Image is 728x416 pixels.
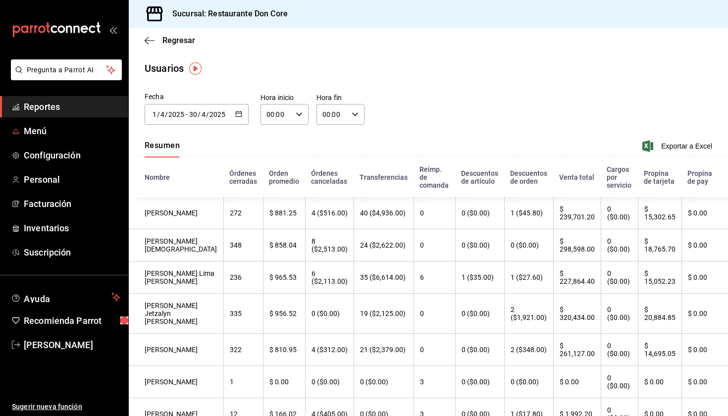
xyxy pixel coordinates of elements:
[223,334,263,366] th: 322
[263,261,305,294] th: $ 965.53
[601,294,637,334] th: 0 ($0.00)
[129,197,223,229] th: [PERSON_NAME]
[638,334,681,366] th: $ 14,695.05
[305,294,354,334] th: 0 ($0.00)
[145,141,180,157] div: navigation tabs
[24,197,120,210] span: Facturación
[414,294,455,334] th: 0
[354,197,414,229] th: 40 ($4,936.00)
[24,124,120,138] span: Menú
[553,334,601,366] th: $ 261,127.00
[24,221,120,235] span: Inventarios
[354,294,414,334] th: 19 ($2,125.00)
[198,110,201,118] span: /
[263,334,305,366] th: $ 810.95
[223,294,263,334] th: 335
[129,229,223,261] th: [PERSON_NAME][DEMOGRAPHIC_DATA]
[305,334,354,366] th: 4 ($312.00)
[223,229,263,261] th: 348
[305,229,354,261] th: 8 ($2,513.00)
[644,140,712,152] button: Exportar a Excel
[504,229,553,261] th: 0 ($0.00)
[553,157,601,197] th: Venta total
[354,334,414,366] th: 21 ($2,379.00)
[223,157,263,197] th: Órdenes cerradas
[681,157,728,197] th: Propina de pay
[223,366,263,398] th: 1
[27,65,106,75] span: Pregunta a Parrot AI
[263,229,305,261] th: $ 858.04
[145,36,195,45] button: Regresar
[681,229,728,261] th: $ 0.00
[455,294,504,334] th: 0 ($0.00)
[553,366,601,398] th: $ 0.00
[414,334,455,366] th: 0
[129,157,223,197] th: Nombre
[260,94,309,101] label: Hora inicio
[24,338,120,352] span: [PERSON_NAME]
[504,366,553,398] th: 0 ($0.00)
[638,294,681,334] th: $ 20,884.85
[553,261,601,294] th: $ 227,864.40
[414,157,455,197] th: Reimp. de comanda
[109,26,117,34] button: open_drawer_menu
[455,261,504,294] th: 1 ($35.00)
[305,197,354,229] th: 4 ($516.00)
[263,157,305,197] th: Orden promedio
[189,62,202,75] img: Tooltip marker
[162,36,195,45] span: Regresar
[129,261,223,294] th: [PERSON_NAME] Lima [PERSON_NAME]
[24,246,120,259] span: Suscripción
[263,294,305,334] th: $ 956.52
[638,261,681,294] th: $ 15,052.23
[553,229,601,261] th: $ 298,598.00
[414,261,455,294] th: 6
[504,157,553,197] th: Descuentos de orden
[168,110,185,118] input: Year
[601,334,637,366] th: 0 ($0.00)
[24,173,120,186] span: Personal
[601,157,637,197] th: Cargos por servicio
[455,229,504,261] th: 0 ($0.00)
[638,229,681,261] th: $ 18,765.70
[638,157,681,197] th: Propina de tarjeta
[601,197,637,229] th: 0 ($0.00)
[354,229,414,261] th: 24 ($2,622.00)
[201,110,206,118] input: Month
[553,294,601,334] th: $ 320,434.00
[24,100,120,113] span: Reportes
[504,334,553,366] th: 2 ($348.00)
[206,110,209,118] span: /
[681,261,728,294] th: $ 0.00
[24,314,120,327] span: Recomienda Parrot
[316,94,364,101] label: Hora fin
[145,141,180,157] button: Resumen
[414,197,455,229] th: 0
[504,261,553,294] th: 1 ($27.60)
[601,229,637,261] th: 0 ($0.00)
[223,261,263,294] th: 236
[145,92,249,102] div: Fecha
[129,334,223,366] th: [PERSON_NAME]
[601,261,637,294] th: 0 ($0.00)
[638,366,681,398] th: $ 0.00
[11,59,122,80] button: Pregunta a Parrot AI
[455,157,504,197] th: Descuentos de artículo
[681,294,728,334] th: $ 0.00
[681,334,728,366] th: $ 0.00
[305,261,354,294] th: 6 ($2,113.00)
[145,61,184,76] div: Usuarios
[165,110,168,118] span: /
[263,197,305,229] th: $ 881.25
[455,197,504,229] th: 0 ($0.00)
[681,366,728,398] th: $ 0.00
[129,294,223,334] th: [PERSON_NAME] Jetzalyn [PERSON_NAME]
[12,402,120,412] span: Sugerir nueva función
[263,366,305,398] th: $ 0.00
[152,110,157,118] input: Day
[354,157,414,197] th: Transferencias
[414,229,455,261] th: 0
[24,291,107,303] span: Ayuda
[553,197,601,229] th: $ 239,701.20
